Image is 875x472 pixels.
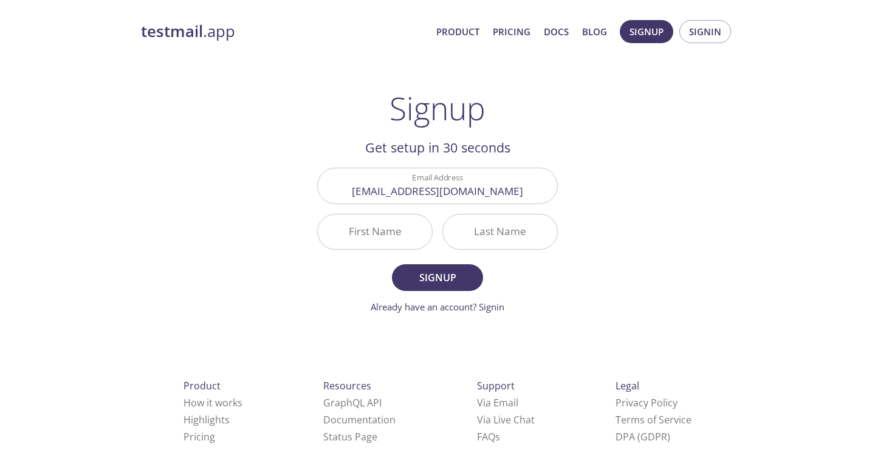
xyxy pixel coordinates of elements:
a: Privacy Policy [616,396,678,409]
span: Support [477,379,515,392]
span: Signup [405,269,470,286]
span: s [495,430,500,443]
span: Product [184,379,221,392]
a: Blog [582,24,607,39]
a: Via Email [477,396,518,409]
a: Docs [544,24,569,39]
a: Already have an account? Signin [371,301,504,313]
span: Legal [616,379,639,392]
a: testmail.app [141,21,427,42]
a: Pricing [493,24,530,39]
h2: Get setup in 30 seconds [317,137,558,158]
a: Documentation [323,413,396,426]
strong: testmail [141,21,203,42]
a: Via Live Chat [477,413,535,426]
span: Signin [689,24,721,39]
a: FAQ [477,430,500,443]
span: Signup [630,24,664,39]
a: Highlights [184,413,230,426]
a: Status Page [323,430,377,443]
a: Product [436,24,479,39]
h1: Signup [389,90,486,126]
button: Signin [679,20,731,43]
a: Pricing [184,430,215,443]
span: Resources [323,379,371,392]
a: How it works [184,396,242,409]
button: Signup [620,20,673,43]
a: GraphQL API [323,396,382,409]
a: Terms of Service [616,413,691,426]
a: DPA (GDPR) [616,430,670,443]
button: Signup [392,264,483,291]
